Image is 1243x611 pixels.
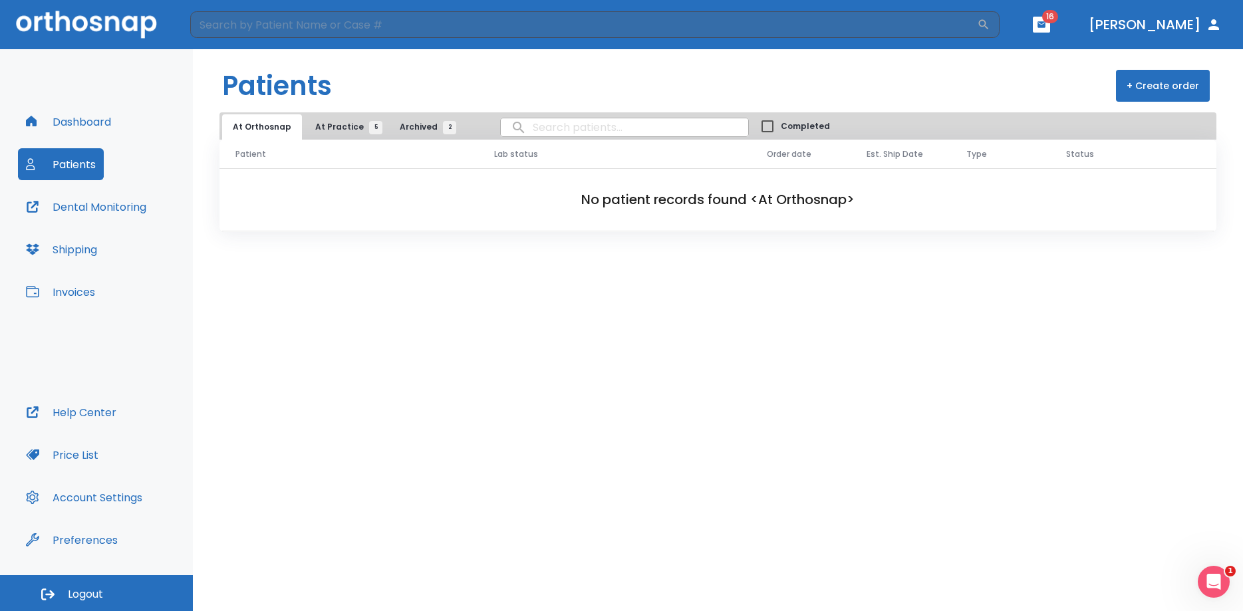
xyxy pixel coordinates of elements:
span: 2 [443,121,456,134]
span: Archived [400,121,450,133]
span: Order date [767,148,811,160]
img: Orthosnap [16,11,157,38]
button: [PERSON_NAME] [1083,13,1227,37]
iframe: Intercom live chat [1198,566,1230,598]
span: Status [1066,148,1094,160]
h1: Patients [222,66,332,106]
div: tabs [222,114,463,140]
button: Shipping [18,233,105,265]
button: Invoices [18,276,103,308]
button: + Create order [1116,70,1210,102]
input: search [501,114,748,140]
button: Price List [18,439,106,471]
span: Type [966,148,987,160]
button: Preferences [18,524,126,556]
button: Help Center [18,396,124,428]
h2: No patient records found <At Orthosnap> [241,189,1195,209]
span: Logout [68,587,103,602]
button: Account Settings [18,481,150,513]
span: 1 [1225,566,1236,576]
span: Completed [781,120,830,132]
button: Dental Monitoring [18,191,154,223]
span: At Practice [315,121,376,133]
button: At Orthosnap [222,114,302,140]
input: Search by Patient Name or Case # [190,11,977,38]
span: 5 [369,121,382,134]
span: Lab status [494,148,538,160]
span: 16 [1042,10,1058,23]
span: Patient [235,148,266,160]
button: Patients [18,148,104,180]
span: Est. Ship Date [867,148,923,160]
button: Dashboard [18,106,119,138]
